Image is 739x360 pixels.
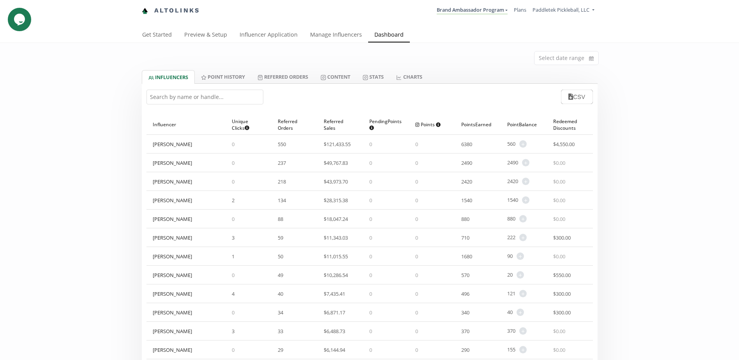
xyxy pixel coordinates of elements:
[324,234,348,241] span: $ 11,343.03
[553,178,565,185] span: $ 0.00
[324,309,345,316] span: $ 6,871.17
[153,346,192,353] div: [PERSON_NAME]
[553,159,565,166] span: $ 0.00
[533,6,589,13] span: Paddletek Pickleball, LLC
[519,215,527,222] span: +
[415,197,418,204] span: 0
[415,309,418,316] span: 0
[278,346,283,353] span: 29
[415,234,418,241] span: 0
[369,234,372,241] span: 0
[142,8,148,14] img: favicon-32x32.png
[278,159,286,166] span: 237
[324,141,351,148] span: $ 121,433.55
[232,141,235,148] span: 0
[514,6,526,13] a: Plans
[461,234,469,241] span: 710
[251,70,314,83] a: Referred Orders
[461,159,472,166] span: 2490
[278,115,311,134] div: Referred Orders
[314,70,356,83] a: Content
[304,28,368,43] a: Manage Influencers
[153,290,192,297] div: [PERSON_NAME]
[415,215,418,222] span: 0
[278,309,283,316] span: 34
[146,90,263,104] input: Search by name or handle...
[507,115,541,134] div: Point Balance
[522,196,529,204] span: +
[142,4,200,17] a: Altolinks
[461,141,472,148] span: 6380
[369,309,372,316] span: 0
[233,28,304,43] a: Influencer Application
[232,215,235,222] span: 0
[369,328,372,335] span: 0
[232,290,235,297] span: 4
[324,328,345,335] span: $ 6,488.73
[278,178,286,185] span: 218
[519,327,527,335] span: +
[324,159,348,166] span: $ 49,767.83
[369,215,372,222] span: 0
[415,346,418,353] span: 0
[232,346,235,353] span: 0
[507,178,518,185] span: 2420
[522,178,529,185] span: +
[561,90,593,104] button: CSV
[324,178,348,185] span: $ 43,973.70
[507,327,515,335] span: 370
[519,140,527,148] span: +
[278,141,286,148] span: 550
[278,272,283,279] span: 49
[178,28,233,43] a: Preview & Setup
[507,346,515,353] span: 155
[232,253,235,260] span: 1
[415,290,418,297] span: 0
[153,253,192,260] div: [PERSON_NAME]
[369,346,372,353] span: 0
[507,271,513,279] span: 20
[461,197,472,204] span: 1540
[153,115,220,134] div: Influencer
[153,141,192,148] div: [PERSON_NAME]
[517,252,524,260] span: +
[153,272,192,279] div: [PERSON_NAME]
[553,328,565,335] span: $ 0.00
[232,178,235,185] span: 0
[232,118,259,131] span: Unique Clicks
[278,215,283,222] span: 88
[415,159,418,166] span: 0
[553,215,565,222] span: $ 0.00
[153,215,192,222] div: [PERSON_NAME]
[153,178,192,185] div: [PERSON_NAME]
[553,115,587,134] div: Redeemed Discounts
[437,6,508,15] a: Brand Ambassador Program
[507,159,518,166] span: 2490
[278,234,283,241] span: 59
[415,272,418,279] span: 0
[232,272,235,279] span: 0
[278,328,283,335] span: 33
[278,197,286,204] span: 134
[324,215,348,222] span: $ 18,047.24
[142,70,195,84] a: INFLUENCERS
[369,272,372,279] span: 0
[553,197,565,204] span: $ 0.00
[461,290,469,297] span: 496
[507,215,515,222] span: 880
[278,253,283,260] span: 50
[415,141,418,148] span: 0
[553,290,571,297] span: $ 300.00
[461,346,469,353] span: 290
[517,271,524,279] span: +
[553,346,565,353] span: $ 0.00
[507,309,513,316] span: 40
[136,28,178,43] a: Get Started
[553,253,565,260] span: $ 0.00
[507,196,518,204] span: 1540
[324,346,345,353] span: $ 6,144.94
[415,178,418,185] span: 0
[517,309,524,316] span: +
[461,115,495,134] div: Points Earned
[507,252,513,260] span: 90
